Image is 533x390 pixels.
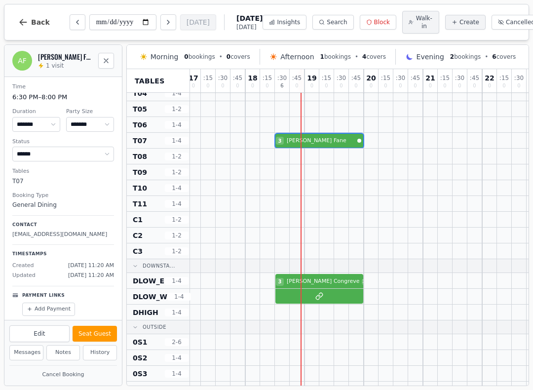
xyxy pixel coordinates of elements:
[9,369,117,381] button: Cancel Booking
[165,121,189,129] span: 1 - 4
[492,53,516,61] span: covers
[73,326,117,342] button: Seat Guest
[263,75,272,81] span: : 15
[280,52,314,62] span: Afternoon
[180,14,216,30] button: [DATE]
[165,168,189,176] span: 1 - 2
[10,10,58,34] button: Back
[517,83,520,88] span: 0
[165,354,189,362] span: 1 - 4
[192,83,195,88] span: 0
[12,83,114,91] dt: Time
[236,23,263,31] span: [DATE]
[133,353,148,363] span: 0S2
[151,52,179,62] span: Morning
[340,83,343,88] span: 0
[46,345,80,360] button: Notes
[167,293,191,301] span: 1 - 4
[355,53,358,61] span: •
[165,137,189,145] span: 1 - 4
[12,272,36,280] span: Updated
[12,51,32,71] div: AF
[411,75,420,81] span: : 45
[12,192,114,200] dt: Booking Type
[22,292,65,299] p: Payment Links
[414,83,417,88] span: 0
[485,53,488,61] span: •
[203,75,213,81] span: : 15
[280,83,283,88] span: 6
[133,215,143,225] span: C1
[362,53,366,60] span: 4
[12,177,114,186] dd: T07
[165,277,189,285] span: 1 - 4
[135,76,165,86] span: Tables
[322,75,331,81] span: : 15
[287,137,355,145] span: [PERSON_NAME] Fane
[492,53,496,60] span: 6
[160,14,176,30] button: Next day
[12,251,114,258] p: Timestamps
[12,262,34,270] span: Created
[470,75,479,81] span: : 45
[9,345,43,360] button: Messages
[295,83,298,88] span: 0
[165,216,189,224] span: 1 - 2
[488,83,491,88] span: 0
[165,309,189,316] span: 1 - 4
[396,75,405,81] span: : 30
[133,199,147,209] span: T11
[133,104,147,114] span: T05
[83,345,117,360] button: History
[143,262,175,270] span: Downsta...
[133,308,158,317] span: DHIGH
[165,184,189,192] span: 1 - 4
[206,83,209,88] span: 0
[499,75,509,81] span: : 15
[381,75,390,81] span: : 15
[219,53,223,61] span: •
[351,75,361,81] span: : 45
[337,75,346,81] span: : 30
[68,262,114,270] span: [DATE] 11:20 AM
[66,108,114,116] dt: Party Size
[133,246,143,256] span: C3
[450,53,481,61] span: bookings
[502,83,505,88] span: 0
[184,53,188,60] span: 0
[266,83,268,88] span: 0
[165,89,189,97] span: 1 - 4
[133,120,147,130] span: T06
[133,88,147,98] span: T04
[218,75,228,81] span: : 30
[402,11,439,34] button: Walk-in
[227,53,230,60] span: 0
[458,83,461,88] span: 0
[165,232,189,239] span: 1 - 2
[133,183,147,193] span: T10
[362,279,367,285] span: 2
[374,18,390,26] span: Block
[455,75,464,81] span: : 30
[327,18,347,26] span: Search
[485,75,494,81] span: 22
[165,200,189,208] span: 1 - 4
[233,75,242,81] span: : 45
[263,15,306,30] button: Insights
[12,138,114,146] dt: Status
[133,231,143,240] span: C2
[143,323,166,331] span: Outside
[277,75,287,81] span: : 30
[22,303,75,316] button: Add Payment
[320,53,324,60] span: 1
[165,338,189,346] span: 2 - 6
[31,19,50,26] span: Back
[221,83,224,88] span: 0
[278,278,282,285] span: 3
[277,18,300,26] span: Insights
[133,369,148,379] span: 0S3
[133,152,147,161] span: T08
[360,15,396,30] button: Block
[12,200,114,209] dd: General Dining
[310,83,313,88] span: 0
